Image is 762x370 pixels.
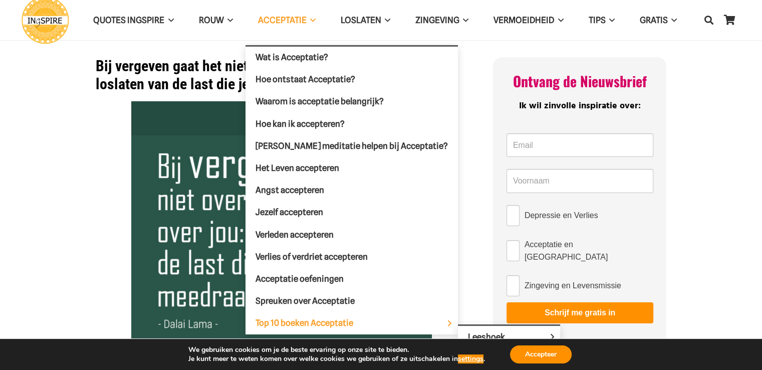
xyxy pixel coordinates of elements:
span: Zingeving en Levensmissie [525,279,621,292]
span: Verleden accepteren [256,230,334,240]
span: Wat is Acceptatie? [256,52,328,62]
p: We gebruiken cookies om je de beste ervaring op onze site te bieden. [188,345,485,354]
span: Verlies of verdriet accepteren [256,252,368,262]
span: Het Leven accepteren [256,163,339,173]
a: Hoe kan ik accepteren? [245,113,458,135]
a: Angst accepteren [245,179,458,202]
span: Acceptatie oefeningen [256,274,344,284]
span: Acceptatie Menu [307,8,316,33]
a: AcceptatieAcceptatie Menu [245,8,328,33]
a: Spreuken over Acceptatie [245,290,458,312]
span: ROUW Menu [223,8,232,33]
a: VERMOEIDHEIDVERMOEIDHEID Menu [481,8,576,33]
span: Ik wil zinvolle inspiratie over: [519,99,641,113]
input: Depressie en Verlies [506,205,520,226]
span: TIPS [588,15,605,25]
p: Je kunt meer te weten komen over welke cookies we gebruiken of ze uitschakelen in . [188,354,485,363]
span: Loslaten [341,15,381,25]
input: Voornaam [506,169,653,193]
span: Hoe ontstaat Acceptatie? [256,74,355,84]
span: Top 10 boeken Acceptatie Menu [442,312,458,334]
span: QUOTES INGSPIRE [93,15,164,25]
span: GRATIS Menu [668,8,677,33]
span: VERMOEIDHEID Menu [554,8,563,33]
input: Email [506,133,653,157]
input: Zingeving en Levensmissie [506,275,520,296]
span: Acceptatie [258,15,307,25]
h1: Bij vergeven gaat het niet over de ander, maar over jou: het loslaten van de last die je met je m... [96,57,468,93]
span: Waarom is acceptatie belangrijk? [256,96,384,106]
a: [PERSON_NAME] meditatie helpen bij Acceptatie? [245,135,458,157]
span: Top 10 boeken Acceptatie [256,318,370,328]
a: Het Leven accepteren [245,157,458,179]
span: ROUW [198,15,223,25]
span: Spreuken over Acceptatie [256,296,355,306]
span: TIPS Menu [605,8,614,33]
span: [PERSON_NAME] meditatie helpen bij Acceptatie? [256,141,448,151]
a: Hoe ontstaat Acceptatie? [245,69,458,91]
span: Zingeving Menu [459,8,468,33]
span: VERMOEIDHEID [493,15,554,25]
a: Jezelf accepteren [245,202,458,224]
span: QUOTES INGSPIRE Menu [164,8,173,33]
span: Ontvang de Nieuwsbrief [513,71,647,91]
span: Leeshoek Menu [544,326,560,347]
a: QUOTES INGSPIREQUOTES INGSPIRE Menu [81,8,186,33]
span: Zingeving [415,15,459,25]
a: Wat is Acceptatie? [245,47,458,69]
span: Acceptatie en [GEOGRAPHIC_DATA] [525,238,653,263]
a: LoslatenLoslaten Menu [328,8,403,33]
a: TIPSTIPS Menu [576,8,627,33]
a: Zoeken [699,8,719,33]
button: Accepteer [510,345,572,363]
a: ZingevingZingeving Menu [403,8,481,33]
a: Verlies of verdriet accepteren [245,246,458,268]
a: Verleden accepteren [245,224,458,246]
span: Jezelf accepteren [256,207,323,217]
span: Depressie en Verlies [525,209,598,222]
a: LeeshoekLeeshoek Menu [458,326,560,348]
a: Waarom is acceptatie belangrijk? [245,91,458,113]
span: Angst accepteren [256,185,324,195]
span: Hoe kan ik accepteren? [256,119,345,129]
button: Schrijf me gratis in [506,302,653,323]
a: GRATISGRATIS Menu [627,8,689,33]
span: Loslaten Menu [381,8,390,33]
span: GRATIS [640,15,668,25]
a: ROUWROUW Menu [186,8,245,33]
a: Acceptatie oefeningen [245,268,458,290]
input: Acceptatie en [GEOGRAPHIC_DATA] [506,240,520,261]
button: settings [458,354,483,363]
a: Top 10 boeken AcceptatieTop 10 boeken Acceptatie Menu [245,312,458,334]
span: Leeshoek [468,331,522,341]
